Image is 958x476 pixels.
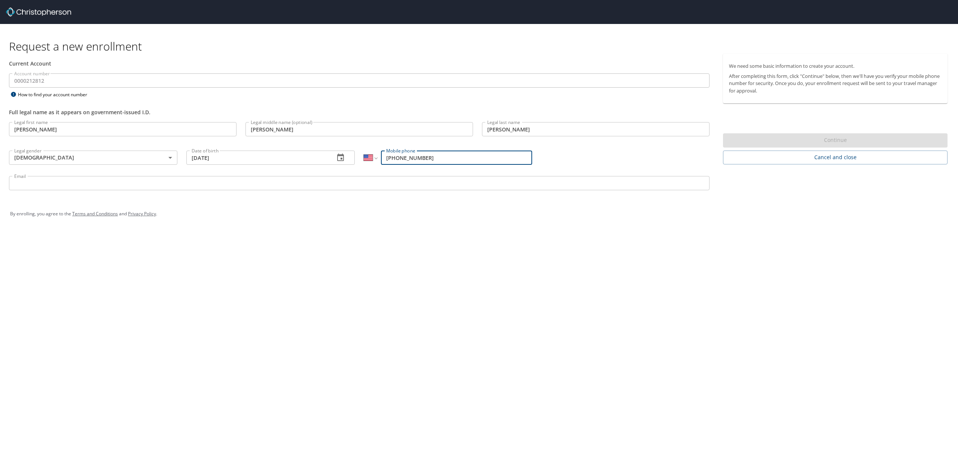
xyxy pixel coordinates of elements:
[9,39,954,54] h1: Request a new enrollment
[9,60,710,67] div: Current Account
[6,7,71,16] img: cbt logo
[729,63,942,70] p: We need some basic information to create your account.
[10,204,948,223] div: By enrolling, you agree to the and .
[9,151,177,165] div: [DEMOGRAPHIC_DATA]
[729,73,942,94] p: After completing this form, click "Continue" below, then we'll have you verify your mobile phone ...
[128,210,156,217] a: Privacy Policy
[381,151,532,165] input: Enter phone number
[72,210,118,217] a: Terms and Conditions
[186,151,329,165] input: MM/DD/YYYY
[9,90,103,99] div: How to find your account number
[9,108,710,116] div: Full legal name as it appears on government-issued I.D.
[729,153,942,162] span: Cancel and close
[723,151,948,164] button: Cancel and close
